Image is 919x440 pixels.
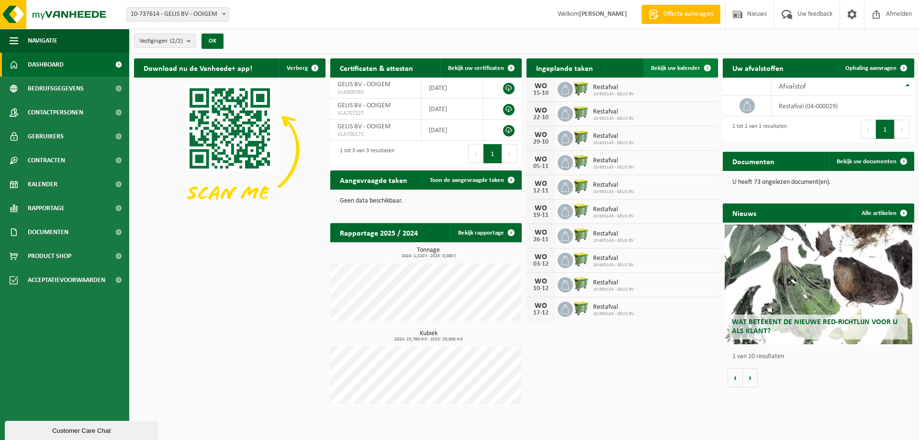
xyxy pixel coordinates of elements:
span: VLA900765 [337,89,414,96]
span: 10-905143 - GELIS BV [593,287,634,293]
div: WO [531,82,550,90]
a: Bekijk uw certificaten [440,58,521,78]
span: VLA707227 [337,110,414,117]
span: Rapportage [28,196,65,220]
count: (2/2) [170,38,183,44]
span: Acceptatievoorwaarden [28,268,105,292]
span: 10-905143 - GELIS BV [593,189,634,195]
img: WB-0660-HPE-GN-50 [573,251,589,268]
span: Restafval [593,255,634,262]
span: Contactpersonen [28,101,83,124]
span: Bekijk uw documenten [837,158,897,165]
img: WB-0660-HPE-GN-50 [573,227,589,243]
span: 10-905143 - GELIS BV [593,214,634,219]
button: 1 [876,120,895,139]
h2: Download nu de Vanheede+ app! [134,58,262,77]
div: WO [531,204,550,212]
a: Bekijk uw kalender [643,58,717,78]
div: 19-11 [531,212,550,219]
span: 10-905143 - GELIS BV [593,116,634,122]
h2: Ingeplande taken [527,58,603,77]
a: Toon de aangevraagde taken [422,170,521,190]
img: WB-0660-HPE-GN-50 [573,178,589,194]
span: Restafval [593,157,634,165]
h2: Documenten [723,152,784,170]
div: 05-11 [531,163,550,170]
span: Ophaling aanvragen [845,65,897,71]
span: 10-737614 - GELIS BV - OOIGEM [127,8,229,21]
strong: [PERSON_NAME] [579,11,627,18]
span: Contracten [28,148,65,172]
button: Vorige [728,368,743,387]
div: WO [531,278,550,285]
div: 12-11 [531,188,550,194]
span: Restafval [593,279,634,287]
a: Bekijk uw documenten [829,152,913,171]
button: Next [502,144,517,163]
span: Toon de aangevraagde taken [430,177,504,183]
span: 10-905143 - GELIS BV [593,262,634,268]
button: Next [895,120,909,139]
td: [DATE] [422,99,484,120]
a: Ophaling aanvragen [838,58,913,78]
img: WB-0660-HPE-GN-50 [573,203,589,219]
span: Wat betekent de nieuwe RED-richtlijn voor u als klant? [732,318,897,335]
div: WO [531,156,550,163]
span: 10-905143 - GELIS BV [593,91,634,97]
p: Geen data beschikbaar. [340,198,512,204]
h3: Tonnage [335,247,522,259]
div: WO [531,253,550,261]
div: WO [531,302,550,310]
a: Offerte aanvragen [641,5,720,24]
button: OK [202,34,224,49]
div: 03-12 [531,261,550,268]
p: 1 van 10 resultaten [732,353,909,360]
h2: Rapportage 2025 / 2024 [330,223,427,242]
span: VLA700171 [337,131,414,138]
span: 10-737614 - GELIS BV - OOIGEM [126,7,229,22]
img: WB-0660-HPE-GN-50 [573,300,589,316]
span: Navigatie [28,29,57,53]
span: Restafval [593,181,634,189]
div: WO [531,131,550,139]
span: 2024: 23,760 m3 - 2025: 29,800 m3 [335,337,522,342]
a: Alle artikelen [854,203,913,223]
span: Afvalstof [779,83,806,90]
div: 1 tot 3 van 3 resultaten [335,143,394,164]
img: WB-0660-HPE-GN-50 [573,105,589,121]
span: 10-905143 - GELIS BV [593,165,634,170]
span: Restafval [593,84,634,91]
img: Download de VHEPlus App [134,78,325,221]
div: 29-10 [531,139,550,146]
div: 1 tot 1 van 1 resultaten [728,119,787,140]
img: WB-0660-HPE-GN-50 [573,276,589,292]
span: Restafval [593,206,634,214]
span: Vestigingen [139,34,183,48]
button: Volgende [743,368,758,387]
div: 22-10 [531,114,550,121]
a: Bekijk rapportage [450,223,521,242]
span: GELIS BV - OOIGEM [337,123,391,130]
span: 10-905143 - GELIS BV [593,140,634,146]
span: Offerte aanvragen [661,10,716,19]
div: WO [531,229,550,237]
p: U heeft 73 ongelezen document(en). [732,179,905,186]
div: 17-12 [531,310,550,316]
span: Product Shop [28,244,71,268]
td: [DATE] [422,120,484,141]
span: Verberg [287,65,308,71]
div: WO [531,107,550,114]
span: GELIS BV - OOIGEM [337,81,391,88]
img: WB-0660-HPE-GN-50 [573,80,589,97]
span: Documenten [28,220,68,244]
span: Restafval [593,133,634,140]
span: Bekijk uw certificaten [448,65,504,71]
iframe: chat widget [5,419,160,440]
h2: Certificaten & attesten [330,58,423,77]
h2: Uw afvalstoffen [723,58,793,77]
span: Gebruikers [28,124,64,148]
span: 10-905143 - GELIS BV [593,311,634,317]
h3: Kubiek [335,330,522,342]
span: Restafval [593,230,634,238]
